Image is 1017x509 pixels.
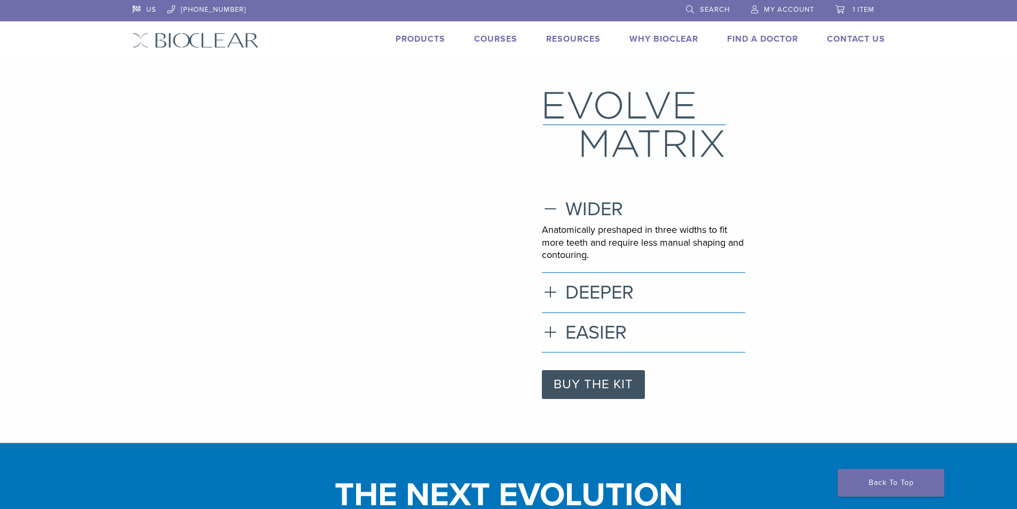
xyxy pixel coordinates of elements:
span: My Account [764,5,814,14]
a: BUY THE KIT [542,370,645,399]
h3: WIDER [542,198,745,221]
span: Search [700,5,730,14]
a: Why Bioclear [629,34,698,44]
img: Bioclear [132,33,259,48]
p: Anatomically preshaped in three widths to fit more teeth and require less manual shaping and cont... [542,224,745,261]
a: Find A Doctor [727,34,798,44]
a: Courses [474,34,517,44]
span: 1 item [853,5,874,14]
h3: EASIER [542,321,745,344]
a: Products [396,34,445,44]
h1: THE NEXT EVOLUTION [124,482,893,508]
a: Resources [546,34,601,44]
a: Contact Us [827,34,885,44]
a: Back To Top [838,469,944,497]
h3: DEEPER [542,281,745,304]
